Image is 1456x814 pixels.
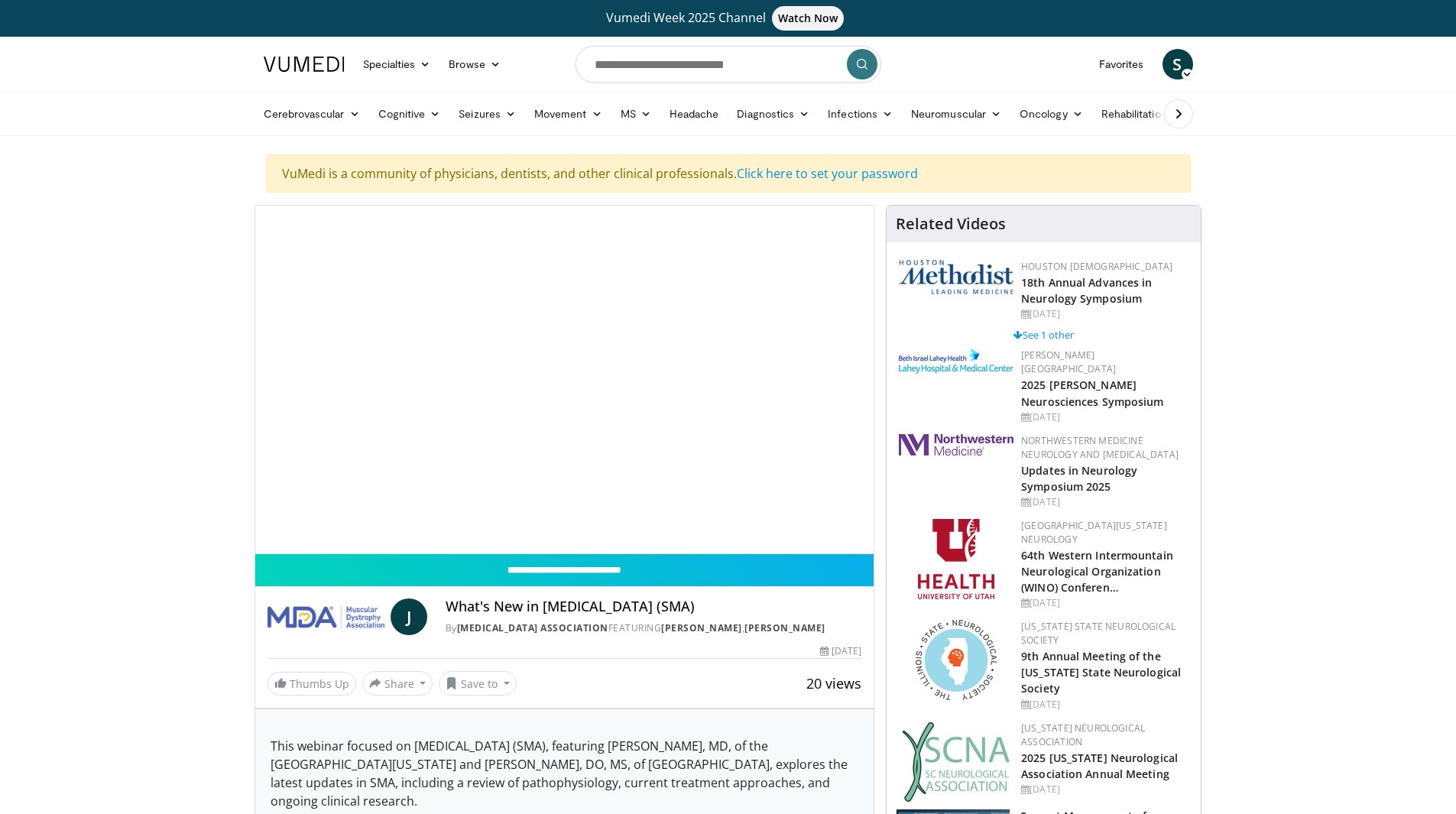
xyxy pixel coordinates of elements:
img: VuMedi Logo [264,57,345,72]
div: [DATE] [820,644,861,658]
span: Vumedi Week 2025 Channel [606,9,851,26]
a: [PERSON_NAME][GEOGRAPHIC_DATA] [1021,349,1116,375]
img: 2a462fb6-9365-492a-ac79-3166a6f924d8.png.150x105_q85_autocrop_double_scale_upscale_version-0.2.jpg [899,434,1013,456]
a: Cognitive [369,99,450,129]
a: 18th Annual Advances in Neurology Symposium [1021,275,1152,306]
img: 5e4488cc-e109-4a4e-9fd9-73bb9237ee91.png.150x105_q85_autocrop_double_scale_upscale_version-0.2.png [899,260,1013,294]
div: [DATE] [1021,783,1188,796]
a: [MEDICAL_DATA] Association [457,621,608,634]
div: VuMedi is a community of physicians, dentists, and other clinical professionals. [266,154,1191,193]
h4: Related Videos [896,215,1006,233]
h4: What's New in [MEDICAL_DATA] (SMA) [446,598,861,615]
a: Cerebrovascular [255,99,369,129]
input: Search topics, interventions [576,46,881,83]
a: Click here to set your password [737,165,918,182]
a: Movement [525,99,611,129]
a: Specialties [354,49,440,79]
img: Muscular Dystrophy Association [268,598,384,635]
div: [DATE] [1021,307,1188,321]
a: Updates in Neurology Symposium 2025 [1021,463,1137,494]
a: Favorites [1090,49,1153,79]
a: 9th Annual Meeting of the [US_STATE] State Neurological Society [1021,649,1181,696]
div: [DATE] [1021,495,1188,509]
img: 71a8b48c-8850-4916-bbdd-e2f3ccf11ef9.png.150x105_q85_autocrop_double_scale_upscale_version-0.2.png [916,620,997,700]
a: Browse [439,49,510,79]
a: Houston [DEMOGRAPHIC_DATA] [1021,260,1172,273]
div: By FEATURING , [446,621,861,635]
a: Seizures [449,99,525,129]
a: Northwestern Medicine Neurology and [MEDICAL_DATA] [1021,434,1179,461]
video-js: Video Player [255,206,874,554]
button: Share [362,671,433,696]
a: [US_STATE] Neurological Association [1021,722,1145,748]
a: Thumbs Up [268,672,356,696]
a: See 1 other [1013,328,1074,342]
button: Save to [439,671,517,696]
a: Vumedi Week 2025 ChannelWatch Now [266,6,1191,31]
a: 64th Western Intermountain Neurological Organization (WINO) Conferen… [1021,548,1173,595]
a: [US_STATE] State Neurological Society [1021,620,1176,647]
span: Watch Now [772,6,845,31]
a: Oncology [1010,99,1092,129]
a: Infections [819,99,902,129]
img: f6362829-b0a3-407d-a044-59546adfd345.png.150x105_q85_autocrop_double_scale_upscale_version-0.2.png [918,519,994,599]
a: S [1163,49,1193,79]
a: Neuromuscular [902,99,1010,129]
a: [GEOGRAPHIC_DATA][US_STATE] Neurology [1021,519,1167,546]
span: 20 views [806,674,861,692]
a: MS [611,99,660,129]
a: Diagnostics [728,99,819,129]
div: [DATE] [1021,596,1188,610]
a: Rehabilitation [1092,99,1176,129]
img: e7977282-282c-4444-820d-7cc2733560fd.jpg.150x105_q85_autocrop_double_scale_upscale_version-0.2.jpg [899,349,1013,374]
div: [DATE] [1021,410,1188,424]
a: [PERSON_NAME] [661,621,742,634]
a: J [391,598,427,635]
a: 2025 [PERSON_NAME] Neurosciences Symposium [1021,378,1163,408]
a: 2025 [US_STATE] Neurological Association Annual Meeting [1021,751,1178,781]
img: b123db18-9392-45ae-ad1d-42c3758a27aa.jpg.150x105_q85_autocrop_double_scale_upscale_version-0.2.jpg [902,722,1010,802]
span: This webinar focused on [MEDICAL_DATA] (SMA), featuring [PERSON_NAME], MD, of the [GEOGRAPHIC_DAT... [271,738,848,809]
a: [PERSON_NAME] [744,621,825,634]
a: Headache [660,99,728,129]
div: [DATE] [1021,698,1188,712]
